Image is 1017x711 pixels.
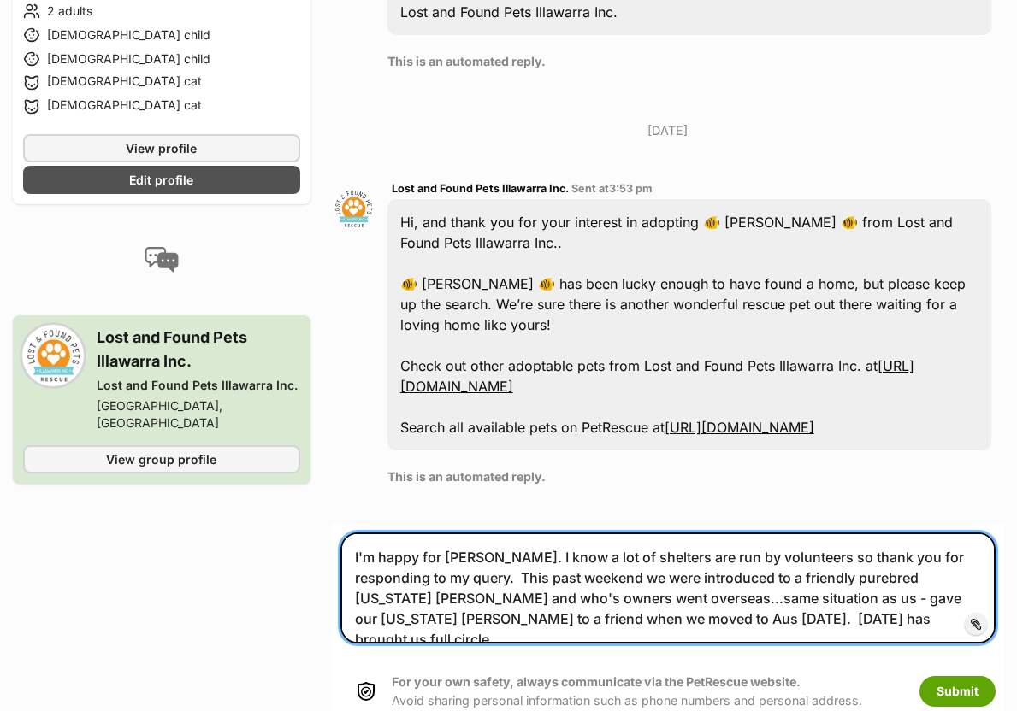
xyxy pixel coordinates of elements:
[97,326,300,373] h3: Lost and Found Pets Illawarra Inc.
[387,199,991,450] div: Hi, and thank you for your interest in adopting 🐠 [PERSON_NAME] 🐠 from Lost and Found Pets Illawa...
[392,182,569,195] span: Lost and Found Pets Illawarra Inc.
[129,171,193,189] span: Edit profile
[387,467,991,485] p: This is an automated reply.
[332,187,375,230] img: Lost and Found Pets Illawarra Inc. profile pic
[23,1,300,21] li: 2 adults
[23,73,300,93] li: [DEMOGRAPHIC_DATA] cat
[571,182,653,195] span: Sent at
[145,247,179,273] img: conversation-icon-4a6f8262b818ee0b60e3300018af0b2d0b884aa5de6e9bcb8d3d4eeb1a70a7c4.svg
[23,326,83,385] img: Lost and Found Pets Illawarra Inc. profile pic
[23,97,300,117] li: [DEMOGRAPHIC_DATA] cat
[97,397,300,432] div: [GEOGRAPHIC_DATA], [GEOGRAPHIC_DATA]
[387,52,991,70] p: This is an automated reply.
[23,134,300,162] a: View profile
[609,182,653,195] span: 3:53 pm
[919,676,996,707] button: Submit
[23,25,300,45] li: [DEMOGRAPHIC_DATA] child
[332,121,1004,139] p: [DATE]
[665,419,814,436] a: [URL][DOMAIN_NAME]
[23,166,300,194] a: Edit profile
[23,49,300,69] li: [DEMOGRAPHIC_DATA] child
[106,450,216,468] span: View group profile
[392,674,801,689] strong: For your own safety, always communicate via the PetRescue website.
[23,445,300,473] a: View group profile
[392,673,862,709] p: Avoid sharing personal information such as phone numbers and personal address.
[126,139,197,157] span: View profile
[97,377,300,394] div: Lost and Found Pets Illawarra Inc.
